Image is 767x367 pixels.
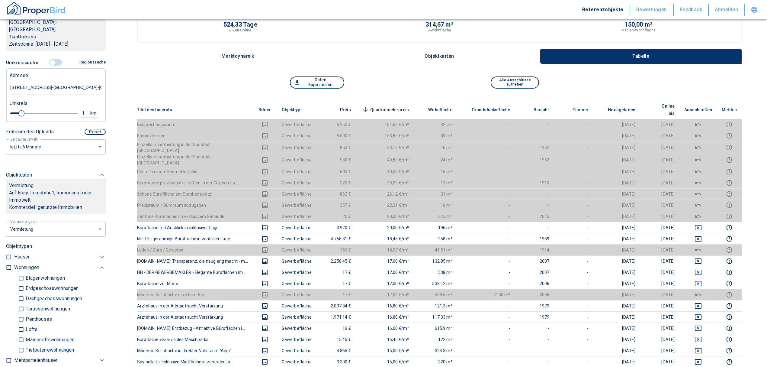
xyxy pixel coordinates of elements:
[684,121,712,128] button: deselect this listing
[593,166,640,177] td: [DATE]
[515,211,554,222] td: 2015
[722,336,737,343] button: report this listing
[24,276,65,281] p: Etagenwohnungen
[290,76,344,89] button: Daten Exportieren
[258,213,272,220] button: images
[9,41,103,48] p: Zeitspanne: [DATE] - [DATE]
[361,106,409,113] span: Quadratmeterpreis
[425,21,453,28] p: 314,67 m²
[554,130,593,141] td: -
[684,269,712,276] button: deselect this listing
[316,289,356,300] td: 17 €
[554,255,593,267] td: -
[457,289,515,300] td: 2100 m²
[24,286,79,291] p: Erdgeschosswohnungen
[684,280,712,287] button: deselect this listing
[457,119,515,130] td: -
[640,222,679,233] td: [DATE]
[258,246,272,254] button: images
[316,200,356,211] td: 357 €
[457,233,515,244] td: -
[137,141,253,154] th: Einzelbürovermietung in der Südstadt [GEOGRAPHIC_DATA]
[640,119,679,130] td: [DATE]
[356,211,414,222] td: 20,00 €/m²
[6,57,41,68] button: Umkreissuche
[6,1,66,16] img: ProperBird Logo and Home Button
[9,204,103,211] p: Kommerziell genutzte Immobilien
[356,289,414,300] td: 17,00 €/m²
[277,222,316,233] td: Gewerbefläche
[137,188,253,200] th: Schöne Bürofläche am Stephansplatz!
[684,202,712,209] button: deselect this listing
[722,325,737,332] button: report this listing
[277,130,316,141] td: Gewerbefläche
[554,289,593,300] td: -
[626,54,656,59] p: Tabelle
[6,243,106,250] p: Objekttypen
[356,233,414,244] td: 18,45 €/m²
[457,278,515,289] td: -
[684,246,712,254] button: deselect this listing
[356,267,414,278] td: 17,00 €/m²
[684,144,712,151] button: deselect this listing
[414,255,457,267] td: 132.85 m²
[14,357,57,364] p: Mehrparteienhäuser
[684,213,712,220] button: deselect this listing
[316,130,356,141] td: 6.000 €
[554,233,593,244] td: -
[9,11,103,33] p: [STREET_ADDRESS]-[GEOGRAPHIC_DATA]-[GEOGRAPHIC_DATA]
[316,166,356,177] td: 600 €
[684,224,712,231] button: deselect this listing
[414,166,457,177] td: 15 m²
[414,267,457,278] td: 538 m²
[229,28,251,33] p: ⌀-Zeit Online
[457,211,515,222] td: -
[258,190,272,198] button: images
[137,244,253,255] th: Laden / Büro / Gewerbe
[258,179,272,187] button: images
[9,33,103,41] p: 1 km Umkreis
[554,166,593,177] td: -
[277,177,316,188] td: Gewerbefläche
[277,255,316,267] td: Gewerbefläche
[515,130,554,141] td: -
[414,222,457,233] td: 196 m²
[316,177,356,188] td: 320 €
[515,255,554,267] td: 2007
[414,141,457,154] td: 16 m²
[593,289,640,300] td: [DATE]
[258,291,272,298] button: images
[684,235,712,242] button: deselect this listing
[258,144,272,151] button: images
[457,177,515,188] td: -
[258,224,272,231] button: images
[457,255,515,267] td: -
[258,358,272,365] button: images
[722,202,737,209] button: report this listing
[515,233,554,244] td: 1989
[258,121,272,128] button: images
[593,130,640,141] td: [DATE]
[6,171,32,179] p: Objektdaten
[722,144,737,151] button: report this listing
[640,244,679,255] td: [DATE]
[356,130,414,141] td: 153,85 €/m²
[640,166,679,177] td: [DATE]
[258,269,272,276] button: images
[414,211,457,222] td: 545 m²
[277,141,316,154] td: Gewerbefläche
[684,313,712,321] button: deselect this listing
[85,129,106,135] button: Reset
[10,72,28,79] p: Adresse
[640,233,679,244] td: [DATE]
[14,264,39,271] p: Wohnungen
[137,289,253,300] th: Moderne Bürofläche direkt am Aegi
[277,300,316,311] td: Gewerbefläche
[722,269,737,276] button: report this listing
[24,296,82,301] p: Dachgeschosswohnungen
[722,280,737,287] button: report this listing
[356,300,414,311] td: 16,80 €/m²
[722,258,737,265] button: report this listing
[722,121,737,128] button: report this listing
[593,154,640,166] td: [DATE]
